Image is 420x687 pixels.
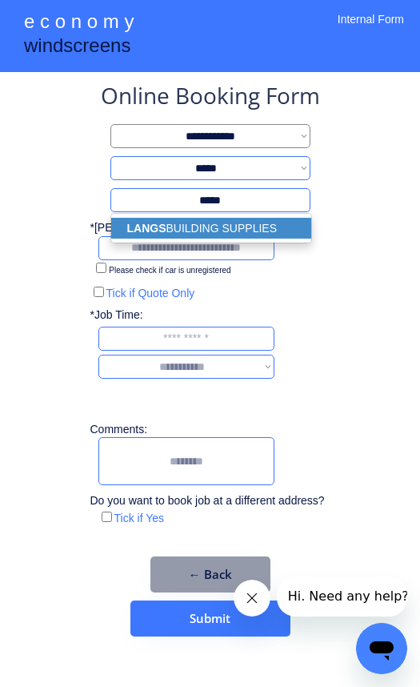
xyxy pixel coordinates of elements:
[90,493,337,509] div: Do you want to book job at a different address?
[90,422,153,438] div: Comments:
[111,218,311,239] p: BUILDING SUPPLIES
[106,287,195,299] label: Tick if Quote Only
[24,32,130,63] div: windscreens
[114,512,165,524] label: Tick if Yes
[127,222,166,235] strong: LANGS
[90,307,153,323] div: *Job Time:
[11,12,132,27] span: Hi. Need any help?
[90,220,210,236] div: *[PERSON_NAME] No.:
[234,580,270,617] iframe: Close message
[277,577,407,617] iframe: Message from company
[101,80,320,116] div: Online Booking Form
[338,12,404,48] div: Internal Form
[150,556,270,593] button: ← Back
[130,601,290,637] button: Submit
[356,623,407,674] iframe: Button to launch messaging window
[24,8,134,38] div: e c o n o m y
[109,266,230,275] label: Please check if car is unregistered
